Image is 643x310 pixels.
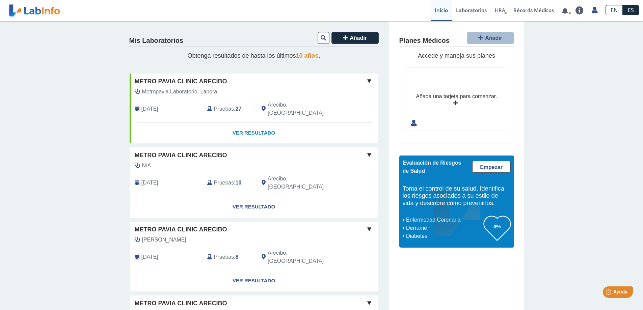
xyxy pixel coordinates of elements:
a: Ver Resultado [130,122,378,144]
div: : [202,249,257,265]
span: Pruebas [214,179,234,187]
span: Empezar [480,164,503,170]
b: 10 [236,180,242,186]
span: 2024-09-10 [141,179,158,187]
button: Añadir [331,32,379,44]
div: Añada una tarjeta para comenzar. [416,92,497,101]
button: Añadir [467,32,514,44]
span: Añadir [485,35,502,41]
a: EN [606,5,623,15]
span: Pruebas [214,105,234,113]
span: Arecibo, PR [268,101,342,117]
h4: Mis Laboratorios [129,37,183,45]
b: 8 [236,254,239,260]
span: HRA [495,7,505,13]
li: Derrame [404,224,484,232]
a: Ver Resultado [130,270,378,291]
span: Arecibo, PR [268,249,342,265]
a: Empezar [472,161,511,173]
b: 27 [236,106,242,112]
span: Añadir [350,35,367,41]
div: : [202,101,257,117]
a: ES [623,5,639,15]
span: Metro Pavia Clinic Arecibo [135,225,227,234]
span: Metropavia Laboratorio, Labora [142,88,217,96]
span: Metro Pavia Clinic Arecibo [135,151,227,160]
span: 2021-12-02 [141,253,158,261]
h4: Planes Médicos [399,37,450,45]
span: Obtenga resultados de hasta los últimos . [187,52,320,59]
span: 2025-09-29 [141,105,158,113]
li: Enfermedad Coronaria [404,216,484,224]
iframe: Help widget launcher [583,284,636,303]
span: Arecibo, PR [268,175,342,191]
span: Accede y maneja sus planes [418,52,495,59]
li: Diabetes [404,232,484,240]
span: Metro Pavia Clinic Arecibo [135,77,227,86]
span: N/A [142,162,151,170]
h3: 0% [484,222,511,231]
span: Ortiz Colon, Jose [142,236,186,244]
span: 10 años [296,52,319,59]
h5: Toma el control de su salud. Identifica los riesgos asociados a su estilo de vida y descubre cómo... [403,185,511,207]
span: Evaluación de Riesgos de Salud [403,160,461,174]
a: Ver Resultado [130,196,378,218]
span: Pruebas [214,253,234,261]
span: Metro Pavia Clinic Arecibo [135,299,227,308]
div: : [202,175,257,191]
